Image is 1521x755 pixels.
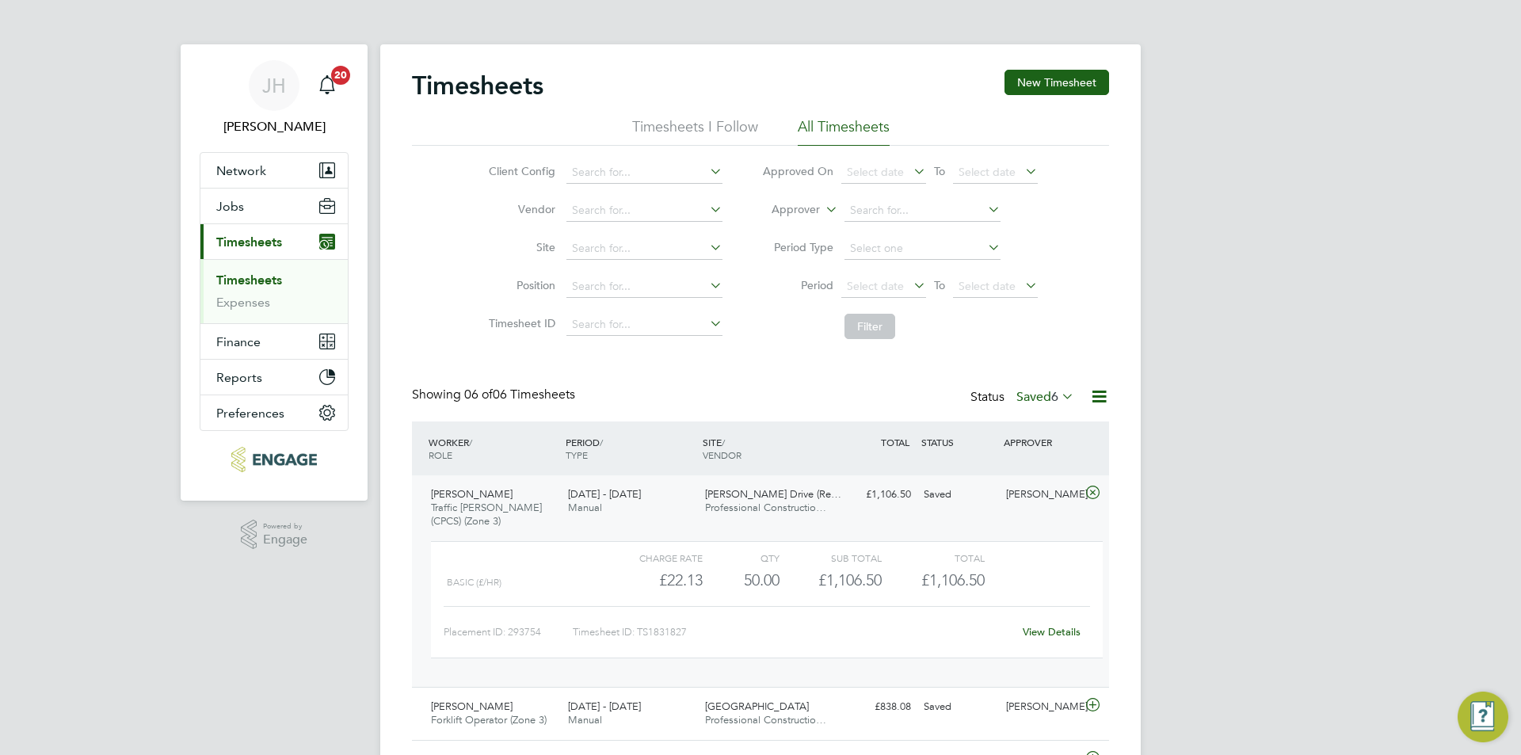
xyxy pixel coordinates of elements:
[566,162,722,184] input: Search for...
[566,314,722,336] input: Search for...
[263,520,307,533] span: Powered by
[200,153,348,188] button: Network
[1000,428,1082,456] div: APPROVER
[600,436,603,448] span: /
[412,70,543,101] h2: Timesheets
[469,436,472,448] span: /
[722,436,725,448] span: /
[705,713,826,726] span: Professional Constructio…
[1000,482,1082,508] div: [PERSON_NAME]
[780,567,882,593] div: £1,106.50
[798,117,890,146] li: All Timesheets
[331,66,350,85] span: 20
[464,387,575,402] span: 06 Timesheets
[200,60,349,136] a: JH[PERSON_NAME]
[847,165,904,179] span: Select date
[1004,70,1109,95] button: New Timesheet
[431,713,547,726] span: Forklift Operator (Zone 3)
[705,501,826,514] span: Professional Constructio…
[444,620,573,645] div: Placement ID: 293754
[216,163,266,178] span: Network
[705,487,841,501] span: [PERSON_NAME] Drive (Re…
[568,501,602,514] span: Manual
[749,202,820,218] label: Approver
[835,482,917,508] div: £1,106.50
[412,387,578,403] div: Showing
[917,482,1000,508] div: Saved
[762,240,833,254] label: Period Type
[484,202,555,216] label: Vendor
[311,60,343,111] a: 20
[431,501,542,528] span: Traffic [PERSON_NAME] (CPCS) (Zone 3)
[216,406,284,421] span: Preferences
[703,567,780,593] div: 50.00
[484,278,555,292] label: Position
[917,694,1000,720] div: Saved
[844,200,1001,222] input: Search for...
[1051,389,1058,405] span: 6
[780,548,882,567] div: Sub Total
[263,533,307,547] span: Engage
[484,316,555,330] label: Timesheet ID
[844,314,895,339] button: Filter
[568,487,641,501] span: [DATE] - [DATE]
[882,548,984,567] div: Total
[484,240,555,254] label: Site
[1023,625,1081,639] a: View Details
[921,570,985,589] span: £1,106.50
[216,199,244,214] span: Jobs
[216,295,270,310] a: Expenses
[231,447,316,472] img: pcrnet-logo-retina.png
[959,165,1016,179] span: Select date
[762,164,833,178] label: Approved On
[200,117,349,136] span: Jess Hogan
[844,238,1001,260] input: Select one
[762,278,833,292] label: Period
[566,448,588,461] span: TYPE
[705,700,809,713] span: [GEOGRAPHIC_DATA]
[200,259,348,323] div: Timesheets
[917,428,1000,456] div: STATUS
[835,694,917,720] div: £838.08
[216,334,261,349] span: Finance
[200,360,348,395] button: Reports
[1016,389,1074,405] label: Saved
[600,548,703,567] div: Charge rate
[200,324,348,359] button: Finance
[1458,692,1508,742] button: Engage Resource Center
[566,200,722,222] input: Search for...
[425,428,562,469] div: WORKER
[216,273,282,288] a: Timesheets
[959,279,1016,293] span: Select date
[929,275,950,296] span: To
[241,520,308,550] a: Powered byEngage
[632,117,758,146] li: Timesheets I Follow
[200,224,348,259] button: Timesheets
[699,428,836,469] div: SITE
[568,713,602,726] span: Manual
[216,235,282,250] span: Timesheets
[262,75,286,96] span: JH
[1000,694,1082,720] div: [PERSON_NAME]
[568,700,641,713] span: [DATE] - [DATE]
[200,189,348,223] button: Jobs
[703,448,741,461] span: VENDOR
[431,487,513,501] span: [PERSON_NAME]
[431,700,513,713] span: [PERSON_NAME]
[929,161,950,181] span: To
[847,279,904,293] span: Select date
[429,448,452,461] span: ROLE
[566,238,722,260] input: Search for...
[600,567,703,593] div: £22.13
[566,276,722,298] input: Search for...
[200,447,349,472] a: Go to home page
[881,436,909,448] span: TOTAL
[447,577,501,588] span: Basic (£/HR)
[573,620,1012,645] div: Timesheet ID: TS1831827
[484,164,555,178] label: Client Config
[703,548,780,567] div: QTY
[200,395,348,430] button: Preferences
[464,387,493,402] span: 06 of
[216,370,262,385] span: Reports
[181,44,368,501] nav: Main navigation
